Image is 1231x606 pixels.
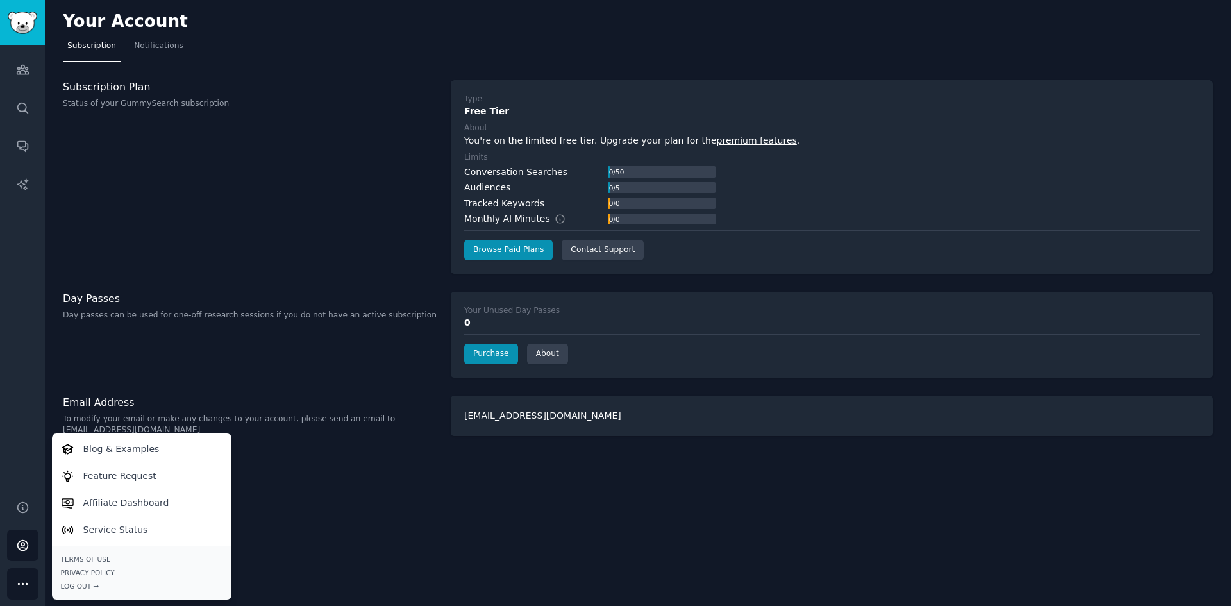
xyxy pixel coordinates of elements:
a: Subscription [63,36,121,62]
p: Service Status [83,523,148,537]
p: To modify your email or make any changes to your account, please send an email to [EMAIL_ADDRESS]... [63,414,437,436]
a: Service Status [54,516,229,543]
a: Purchase [464,344,518,364]
div: About [464,122,487,134]
a: Feature Request [54,462,229,489]
h3: Email Address [63,396,437,409]
div: Log Out → [61,582,222,591]
div: Limits [464,152,488,164]
div: Free Tier [464,105,1200,118]
a: About [527,344,568,364]
div: 0 / 0 [608,214,621,225]
h2: Your Account [63,12,188,32]
a: Terms of Use [61,555,222,564]
div: Your Unused Day Passes [464,305,560,317]
a: Notifications [130,36,188,62]
div: Audiences [464,181,510,194]
a: Browse Paid Plans [464,240,553,260]
div: Conversation Searches [464,165,567,179]
h3: Day Passes [63,292,437,305]
a: premium features [717,135,797,146]
div: [EMAIL_ADDRESS][DOMAIN_NAME] [451,396,1213,436]
div: Monthly AI Minutes [464,212,579,226]
div: Type [464,94,482,105]
span: Notifications [134,40,183,52]
img: GummySearch logo [8,12,37,34]
div: Tracked Keywords [464,197,544,210]
div: You're on the limited free tier. Upgrade your plan for the . [464,134,1200,147]
p: Feature Request [83,469,156,483]
p: Blog & Examples [83,442,160,456]
a: Privacy Policy [61,568,222,577]
p: Affiliate Dashboard [83,496,169,510]
p: Day passes can be used for one-off research sessions if you do not have an active subscription [63,310,437,321]
div: 0 / 0 [608,198,621,209]
span: Subscription [67,40,116,52]
a: Blog & Examples [54,435,229,462]
div: 0 / 5 [608,182,621,194]
a: Affiliate Dashboard [54,489,229,516]
a: Contact Support [562,240,644,260]
div: 0 [464,316,1200,330]
h3: Subscription Plan [63,80,437,94]
p: Status of your GummySearch subscription [63,98,437,110]
div: 0 / 50 [608,166,625,178]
